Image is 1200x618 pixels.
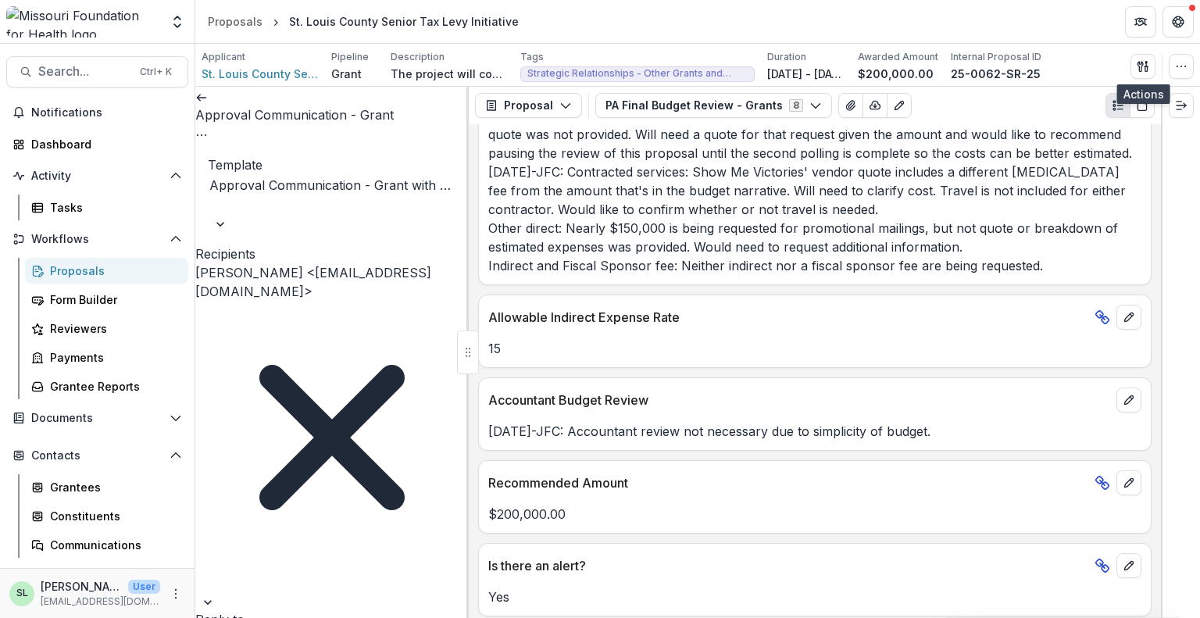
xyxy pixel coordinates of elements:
a: Tasks [25,195,188,220]
a: Proposals [202,10,269,33]
a: Reviewers [25,316,188,341]
img: Missouri Foundation for Health logo [6,6,160,38]
p: Is there an alert? [488,556,1088,575]
p: Applicant [202,50,245,64]
p: [PERSON_NAME] [41,578,122,595]
p: User [128,580,160,594]
button: Open Documents [6,405,188,430]
span: Notifications [31,106,182,120]
button: Search... [6,56,188,88]
button: edit [1116,388,1141,413]
div: Ctrl + K [137,63,175,80]
button: Open Activity [6,163,188,188]
div: Constituents [50,508,176,524]
p: Recommended Amount [488,473,1088,492]
a: Form Builder [25,287,188,313]
p: Duration [767,50,806,64]
button: Open Workflows [6,227,188,252]
div: Reviewers [50,320,176,337]
a: Constituents [25,503,188,529]
p: [DATE]-JFC: Budget questions have been answered as well as questions around timing of work. No in... [488,13,1141,275]
a: Grantees [25,474,188,500]
a: Payments [25,345,188,370]
p: Awarded Amount [858,50,938,64]
button: Proposal [475,93,582,118]
p: The project will conduct an educational campaign on the needs of older adults and the potential o... [391,66,508,82]
p: Internal Proposal ID [951,50,1041,64]
span: Workflows [31,233,163,246]
div: Remove Chris Baechle <cbaechle@crssstl.org> [195,301,469,574]
p: Grant [331,66,362,82]
div: Form Builder [50,291,176,308]
p: [EMAIL_ADDRESS][DOMAIN_NAME] [41,595,160,609]
p: Tags [520,50,544,64]
span: Contacts [31,449,163,463]
p: Allowable Indirect Expense Rate [488,308,1088,327]
div: Sada Lindsey [16,588,28,598]
button: Expand right [1169,93,1194,118]
button: Get Help [1162,6,1194,38]
button: View Attached Files [838,93,863,118]
button: Open entity switcher [166,6,188,38]
div: Payments [50,349,176,366]
div: St. Louis County Senior Tax Levy Initiative [289,13,519,30]
button: Partners [1125,6,1156,38]
button: Options [195,124,208,143]
nav: breadcrumb [202,10,525,33]
p: Pipeline [331,50,369,64]
button: PDF view [1130,93,1155,118]
button: Open Contacts [6,443,188,468]
div: Approval Communication - Grant with Orientation [209,176,455,195]
button: Edit as form [887,93,912,118]
h3: Approval Communication - Grant [195,105,469,124]
p: Yes [488,588,1141,606]
a: Grantee Reports [25,373,188,399]
div: Dashboard [31,136,176,152]
div: Communications [50,537,176,553]
div: Proposals [50,263,176,279]
a: Proposals [25,258,188,284]
button: Plaintext view [1105,93,1130,118]
button: edit [1116,305,1141,330]
span: Search... [38,64,130,79]
a: St. Louis County Senior Tax Levy Initiative [202,66,319,82]
p: 15 [488,339,1141,358]
span: Strategic Relationships - Other Grants and Contracts [527,68,748,79]
p: 25-0062-SR-25 [951,66,1041,82]
div: Tasks [50,199,176,216]
span: [PERSON_NAME] <[EMAIL_ADDRESS][DOMAIN_NAME]> [195,265,431,299]
div: Grantee Reports [50,378,176,395]
p: $200,000.00 [488,505,1141,523]
a: Communications [25,532,188,558]
a: Dashboard [6,131,188,157]
p: [DATE] - [DATE] [767,66,845,82]
span: Documents [31,412,163,425]
label: Template [208,157,262,173]
p: $200,000.00 [858,66,934,82]
p: [DATE]-JFC: Accountant review not necessary due to simplicity of budget. [488,422,1141,441]
button: Open Data & Reporting [6,564,188,589]
button: Notifications [6,100,188,125]
label: Recipients [195,246,255,262]
button: PA Final Budget Review - Grants8 [595,93,832,118]
button: edit [1116,553,1141,578]
div: Proposals [208,13,262,30]
div: Grantees [50,479,176,495]
span: Activity [31,170,163,183]
button: edit [1116,470,1141,495]
p: Accountant Budget Review [488,391,1110,409]
p: Description [391,50,445,64]
button: More [166,584,185,603]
